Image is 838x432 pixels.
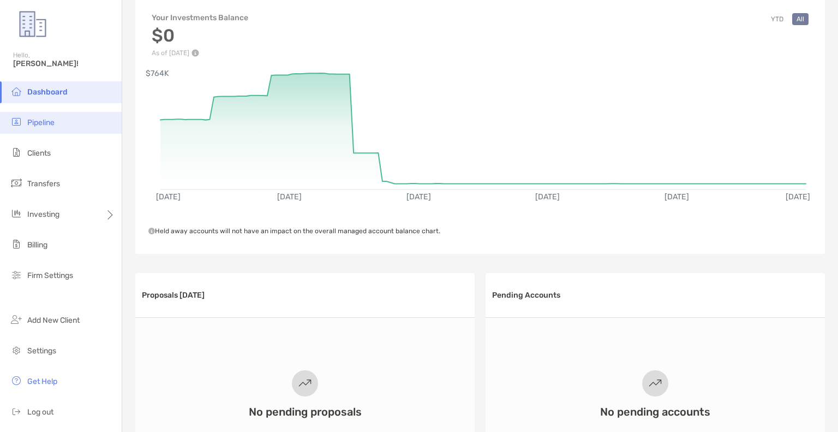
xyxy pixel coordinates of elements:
[27,179,60,188] span: Transfers
[142,291,205,300] h3: Proposals [DATE]
[665,192,689,202] text: [DATE]
[146,69,169,78] text: $764K
[10,207,23,220] img: investing icon
[249,405,362,418] h3: No pending proposals
[27,271,73,280] span: Firm Settings
[406,192,431,202] text: [DATE]
[148,227,440,235] span: Held away accounts will not have an impact on the overall managed account balance chart.
[792,13,809,25] button: All
[152,25,248,46] h3: $0
[786,192,810,202] text: [DATE]
[191,49,199,57] img: Performance Info
[10,268,23,281] img: firm-settings icon
[152,49,248,57] p: As of [DATE]
[13,4,52,44] img: Zoe Logo
[27,240,47,250] span: Billing
[10,238,23,251] img: billing icon
[27,210,59,219] span: Investing
[10,85,23,98] img: dashboard icon
[492,291,560,300] h3: Pending Accounts
[27,87,68,97] span: Dashboard
[13,59,115,68] span: [PERSON_NAME]!
[10,374,23,387] img: get-help icon
[767,13,788,25] button: YTD
[27,407,53,417] span: Log out
[156,192,181,202] text: [DATE]
[10,344,23,357] img: settings icon
[10,405,23,418] img: logout icon
[535,192,560,202] text: [DATE]
[27,316,80,325] span: Add New Client
[10,313,23,326] img: add_new_client icon
[27,377,57,386] span: Get Help
[10,115,23,128] img: pipeline icon
[27,118,55,127] span: Pipeline
[27,149,51,158] span: Clients
[600,405,710,418] h3: No pending accounts
[10,146,23,159] img: clients icon
[10,176,23,190] img: transfers icon
[152,13,248,22] h4: Your Investments Balance
[27,346,56,356] span: Settings
[277,192,302,202] text: [DATE]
